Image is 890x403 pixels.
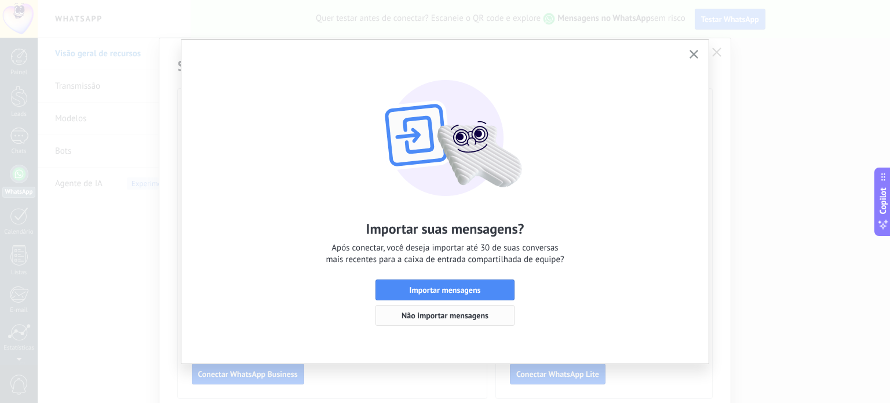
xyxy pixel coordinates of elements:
button: Importar mensagens [375,279,515,300]
button: Não importar mensagens [375,305,515,326]
img: wa-lite-import.png [318,57,572,197]
span: Não importar mensagens [402,311,488,320]
span: Copilot [877,187,889,214]
span: Importar mensagens [410,286,481,294]
h2: Importar suas mensagens? [366,220,524,238]
span: Após conectar, você deseja importar até 30 de suas conversas mais recentes para a caixa de entrad... [326,242,564,266]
